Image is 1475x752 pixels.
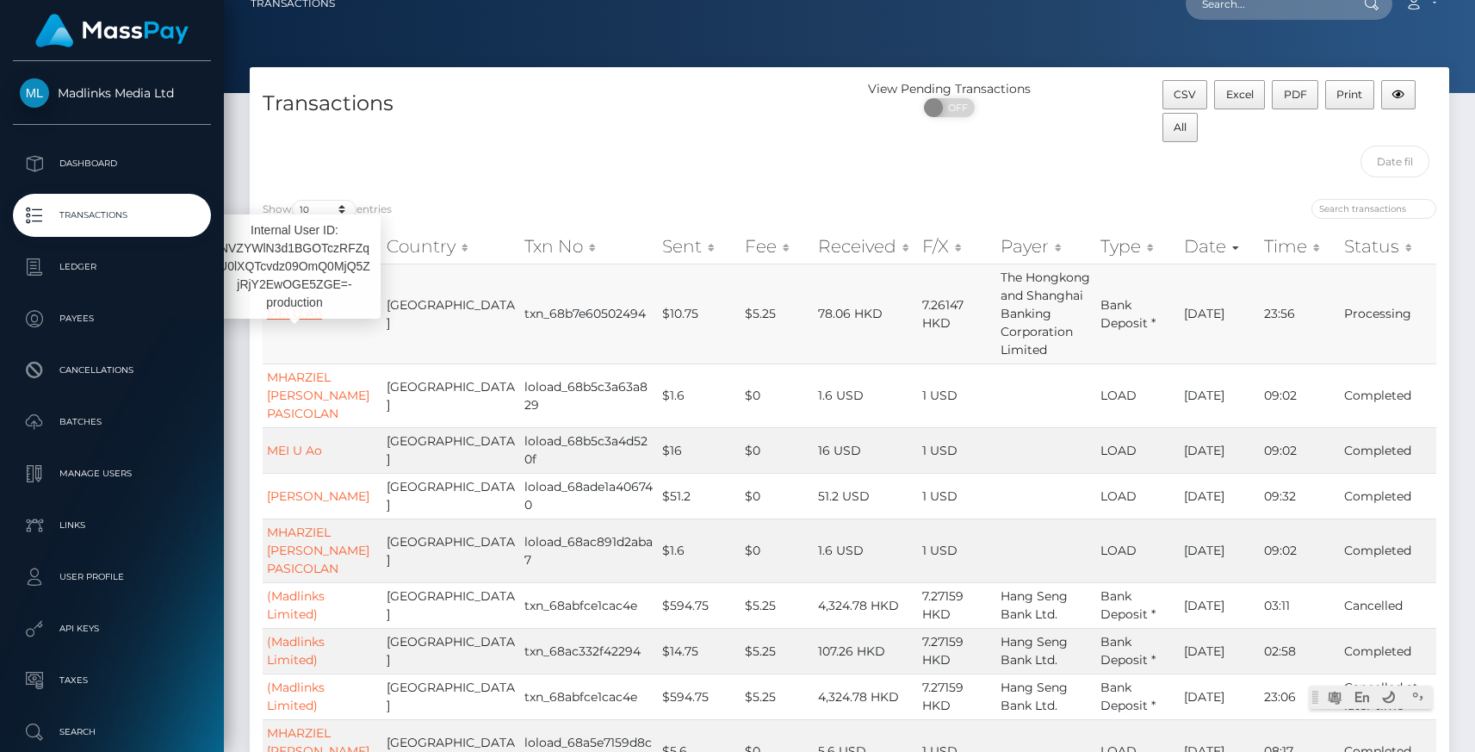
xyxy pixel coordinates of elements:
th: Type: activate to sort column ascending [1096,229,1180,264]
td: $5.25 [741,264,814,364]
td: 02:58 [1260,628,1340,674]
button: All [1162,113,1199,142]
td: $0 [741,427,814,473]
td: [GEOGRAPHIC_DATA] [382,582,520,628]
label: Show entries [263,200,392,220]
td: Bank Deposit * [1096,628,1180,674]
td: [GEOGRAPHIC_DATA] [382,519,520,582]
a: [PERSON_NAME] [267,488,369,504]
td: loload_68ade1a406740 [520,473,658,519]
h4: Transactions [263,89,837,119]
p: Cancellations [20,357,204,383]
td: 09:32 [1260,473,1340,519]
a: MHARZIEL [PERSON_NAME] PASICOLAN [267,370,369,421]
p: Search [20,719,204,745]
a: Dashboard [13,142,211,185]
a: Batches [13,401,211,444]
td: 1 USD [918,473,997,519]
td: 23:06 [1260,674,1340,719]
a: (Madlinks Limited) [267,634,325,668]
div: View Pending Transactions [850,80,1050,98]
td: 7.27159 HKD [918,628,997,674]
td: [DATE] [1180,264,1260,364]
td: loload_68b5c3a63a829 [520,364,658,427]
td: 1 USD [918,427,997,473]
td: [DATE] [1180,364,1260,427]
a: Ledger [13,245,211,289]
span: Hang Seng Bank Ltd. [1001,680,1068,713]
td: 23:56 [1260,264,1340,364]
div: Internal User ID: NVZYWlN3d1BGOTczRFZqU0lXQTcvdz09OmQ0MjQ5ZjRjY2EwOGE5ZGE=-production [208,214,381,319]
td: [DATE] [1180,519,1260,582]
th: Status: activate to sort column ascending [1340,229,1436,264]
td: [DATE] [1180,427,1260,473]
td: 03:11 [1260,582,1340,628]
span: The Hongkong and Shanghai Banking Corporation Limited [1001,270,1090,357]
td: 51.2 USD [814,473,918,519]
img: MassPay Logo [35,14,189,47]
span: OFF [933,98,976,117]
td: [GEOGRAPHIC_DATA] [382,264,520,364]
td: Completed [1340,364,1436,427]
td: LOAD [1096,364,1180,427]
span: Hang Seng Bank Ltd. [1001,634,1068,668]
td: 1.6 USD [814,364,918,427]
td: [DATE] [1180,582,1260,628]
span: Excel [1226,88,1254,101]
td: $1.6 [658,519,741,582]
td: Bank Deposit * [1096,674,1180,719]
input: Date filter [1360,146,1429,177]
span: Hang Seng Bank Ltd. [1001,588,1068,622]
td: loload_68ac891d2aba7 [520,519,658,582]
a: MEI U Ao [267,443,322,458]
th: F/X: activate to sort column ascending [918,229,997,264]
p: Ledger [20,254,204,280]
a: Manage Users [13,452,211,495]
td: Completed [1340,519,1436,582]
a: Payees [13,297,211,340]
a: (Madlinks Limited) [267,588,325,622]
td: [GEOGRAPHIC_DATA] [382,427,520,473]
td: $0 [741,473,814,519]
th: Country: activate to sort column ascending [382,229,520,264]
td: 7.27159 HKD [918,582,997,628]
td: 7.26147 HKD [918,264,997,364]
td: $10.75 [658,264,741,364]
td: Processing [1340,264,1436,364]
td: 09:02 [1260,519,1340,582]
input: Search transactions [1311,199,1436,219]
th: Txn No: activate to sort column ascending [520,229,658,264]
a: User Profile [13,556,211,599]
td: LOAD [1096,519,1180,582]
a: Cancellations [13,349,211,392]
td: 78.06 HKD [814,264,918,364]
td: txn_68abfce1cac4e [520,674,658,719]
td: txn_68ac332f42294 [520,628,658,674]
p: Taxes [20,668,204,693]
p: Manage Users [20,461,204,487]
td: [GEOGRAPHIC_DATA] [382,628,520,674]
button: PDF [1272,80,1318,109]
td: 1 USD [918,364,997,427]
a: Taxes [13,659,211,702]
a: API Keys [13,607,211,650]
td: [DATE] [1180,674,1260,719]
img: Madlinks Media Ltd [20,78,49,108]
p: Links [20,513,204,538]
td: Completed [1340,628,1436,674]
td: $51.2 [658,473,741,519]
th: Payer: activate to sort column ascending [996,229,1096,264]
p: User Profile [20,564,204,590]
span: CSV [1174,88,1196,101]
p: Batches [20,409,204,435]
td: 1.6 USD [814,519,918,582]
p: Dashboard [20,151,204,177]
td: LOAD [1096,473,1180,519]
td: Completed [1340,427,1436,473]
td: 09:02 [1260,364,1340,427]
td: $1.6 [658,364,741,427]
td: [GEOGRAPHIC_DATA] [382,473,520,519]
th: Fee: activate to sort column ascending [741,229,814,264]
td: $0 [741,519,814,582]
td: LOAD [1096,427,1180,473]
